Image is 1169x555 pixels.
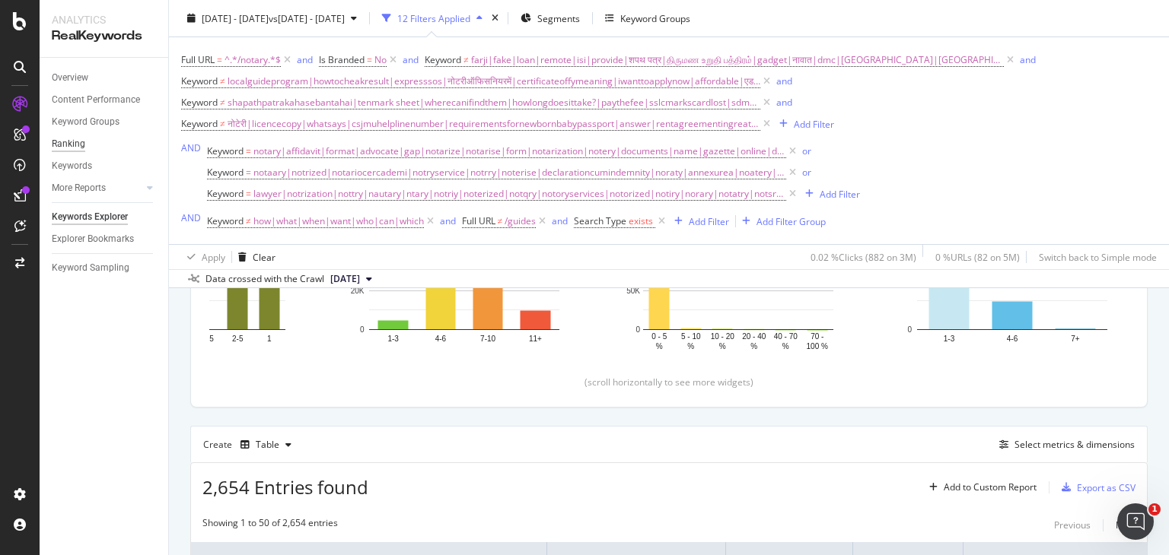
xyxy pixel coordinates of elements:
[52,180,142,196] a: More Reports
[462,214,495,227] span: Full URL
[1020,52,1036,67] button: and
[403,52,419,67] button: and
[181,6,363,30] button: [DATE] - [DATE]vs[DATE] - [DATE]
[944,335,955,343] text: 1-3
[773,115,834,133] button: Add Filter
[1015,438,1135,451] div: Select metrics & dimensions
[620,11,690,24] div: Keyword Groups
[220,117,225,130] span: ≠
[802,165,811,179] button: or
[750,342,757,350] text: %
[52,114,119,130] div: Keyword Groups
[599,6,696,30] button: Keyword Groups
[374,49,387,71] span: No
[202,474,368,499] span: 2,654 Entries found
[1033,245,1157,269] button: Switch back to Simple mode
[52,180,106,196] div: More Reports
[52,70,88,86] div: Overview
[52,260,129,276] div: Keyword Sampling
[253,141,786,162] span: notary|affidavit|format|advocate|gap|notarize|notarise|form|notarization|notery|documents|name|ga...
[1077,481,1136,494] div: Export as CSV
[220,75,225,87] span: ≠
[802,144,811,158] button: or
[626,287,640,295] text: 50K
[552,214,568,227] div: and
[367,53,372,66] span: =
[993,436,1135,454] button: Select metrics & dimensions
[52,231,158,247] a: Explorer Bookmarks
[435,335,447,343] text: 4-6
[440,214,456,227] div: and
[425,53,461,66] span: Keyword
[52,136,85,152] div: Ranking
[463,53,469,66] span: ≠
[228,113,760,135] span: नोटेरी|licencecopy|whatsays|csjmuhelplinenumber|requirementsfornewbornbabypassport|answer|rentagr...
[52,136,158,152] a: Ranking
[552,214,568,228] button: and
[217,53,222,66] span: =
[651,332,667,341] text: 0 - 5
[1039,250,1157,263] div: Switch back to Simple mode
[802,144,811,157] div: or
[529,335,542,343] text: 11+
[811,332,823,341] text: 70 -
[269,11,345,24] span: vs [DATE] - [DATE]
[181,141,201,154] div: AND
[742,332,766,341] text: 20 - 40
[246,214,251,227] span: ≠
[52,92,158,108] a: Content Performance
[181,211,201,225] button: AND
[52,27,156,45] div: RealKeywords
[324,270,378,288] button: [DATE]
[220,96,225,109] span: ≠
[181,75,218,87] span: Keyword
[689,214,729,227] div: Add Filter
[719,342,726,350] text: %
[52,92,140,108] div: Content Performance
[635,325,640,334] text: 0
[774,332,798,341] text: 40 - 70
[397,11,470,24] div: 12 Filters Applied
[736,212,826,230] button: Add Filter Group
[52,158,92,174] div: Keywords
[811,250,916,263] div: 0.02 % Clicks ( 882 on 3M )
[205,272,324,286] div: Data crossed with the Crawl
[52,231,134,247] div: Explorer Bookmarks
[246,166,251,179] span: =
[351,287,365,295] text: 20K
[203,433,298,457] div: Create
[202,516,338,534] div: Showing 1 to 50 of 2,654 entries
[1071,335,1080,343] text: 7+
[907,325,912,334] text: 0
[1116,519,1136,531] div: Next
[807,342,828,350] text: 100 %
[181,245,225,269] button: Apply
[782,342,789,350] text: %
[234,433,298,457] button: Table
[711,332,735,341] text: 10 - 20
[757,214,826,227] div: Add Filter Group
[52,158,158,174] a: Keywords
[246,187,251,200] span: =
[1116,516,1136,534] button: Next
[794,117,834,130] div: Add Filter
[1007,335,1018,343] text: 4-6
[253,250,276,263] div: Clear
[656,342,663,350] text: %
[52,12,156,27] div: Analytics
[1148,503,1161,515] span: 1
[181,96,218,109] span: Keyword
[202,250,225,263] div: Apply
[802,166,811,179] div: or
[209,376,1129,388] div: (scroll horizontally to see more widgets)
[1020,53,1036,66] div: and
[403,53,419,66] div: and
[681,332,701,341] text: 5 - 10
[52,209,128,225] div: Keywords Explorer
[297,52,313,67] button: and
[505,211,536,232] span: /guides
[776,75,792,87] div: and
[668,212,729,230] button: Add Filter
[228,92,760,113] span: shapathpatrakahasebantahai|tenmark sheet|wherecanifindthem|howlongdoesittake?|paythefee|sslcmarks...
[360,325,365,334] text: 0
